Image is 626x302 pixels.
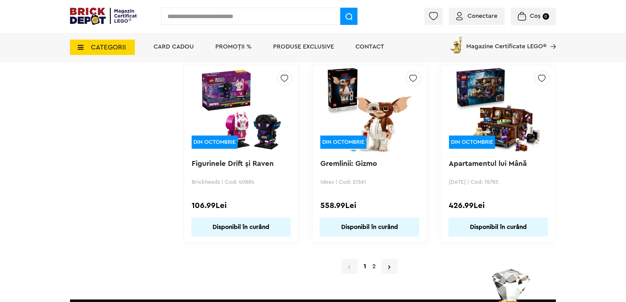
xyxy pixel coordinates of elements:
a: Disponibil în curând [191,218,291,237]
span: CATEGORII [91,44,126,51]
a: Magazine Certificate LEGO® [546,35,556,41]
div: 558.99Lei [320,202,419,210]
img: Gremlinii: Gizmo [327,67,413,153]
a: Contact [355,44,384,50]
div: DIN OCTOMBRIE [192,135,238,149]
a: Apartamentul lui Mână [449,160,527,167]
span: Magazine Certificate LEGO® [466,35,546,49]
a: Disponibil în curând [320,218,419,237]
a: Produse exclusive [273,44,334,50]
a: Pagina urmatoare [382,259,398,274]
div: 426.99Lei [449,202,548,210]
a: Gremlinii: Gizmo [320,160,377,167]
p: [DATE] | Cod: 76785 [449,179,548,185]
div: DIN OCTOMBRIE [320,135,366,149]
img: Apartamentul lui Mână [455,67,541,153]
a: Conectare [456,13,497,19]
div: DIN OCTOMBRIE [449,135,495,149]
img: Figurinele Drift și Raven [198,67,284,153]
p: Ideas | Cod: 21361 [320,179,419,185]
p: Brickheadz | Cod: 40884 [192,179,290,185]
small: 0 [543,13,549,20]
a: PROMOȚII % [215,44,252,50]
a: Figurinele Drift și Raven [192,160,274,167]
a: Disponibil în curând [448,218,548,237]
a: 2 [369,262,379,271]
a: Card Cadou [154,44,194,50]
strong: 1 [361,262,369,271]
span: Coș [530,13,541,19]
span: Conectare [468,13,497,19]
div: 106.99Lei [192,202,290,210]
